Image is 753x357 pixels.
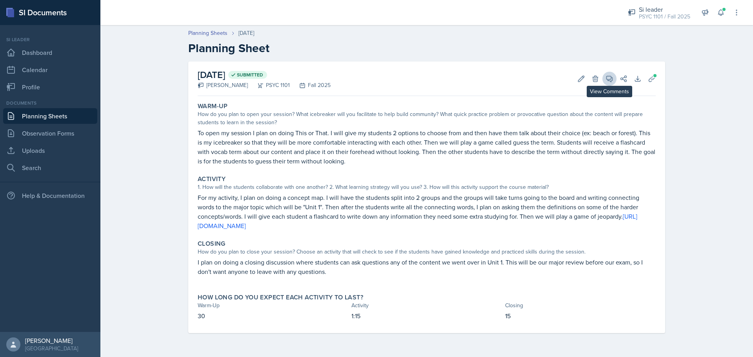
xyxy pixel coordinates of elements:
label: Closing [198,240,226,248]
p: 1:15 [351,311,502,321]
a: Dashboard [3,45,97,60]
button: View Comments [602,72,617,86]
div: Activity [351,301,502,310]
div: PSYC 1101 [248,81,290,89]
div: PSYC 1101 / Fall 2025 [639,13,690,21]
div: How do you plan to open your session? What icebreaker will you facilitate to help build community... [198,110,656,127]
div: Warm-Up [198,301,348,310]
p: 30 [198,311,348,321]
label: Warm-Up [198,102,228,110]
a: Calendar [3,62,97,78]
div: 1. How will the students collaborate with one another? 2. What learning strategy will you use? 3.... [198,183,656,191]
div: Si leader [639,5,690,14]
p: I plan on doing a closing discussion where students can ask questions any of the content we went ... [198,257,656,276]
a: Profile [3,79,97,95]
a: Planning Sheets [3,108,97,124]
div: Fall 2025 [290,81,331,89]
div: [GEOGRAPHIC_DATA] [25,344,78,352]
div: Closing [505,301,656,310]
div: [DATE] [238,29,254,37]
h2: [DATE] [198,68,331,82]
div: Si leader [3,36,97,43]
p: For my activity, I plan on doing a concept map. I will have the students split into 2 groups and ... [198,193,656,230]
a: Search [3,160,97,176]
div: How do you plan to close your session? Choose an activity that will check to see if the students ... [198,248,656,256]
a: Planning Sheets [188,29,227,37]
div: Documents [3,100,97,107]
a: Observation Forms [3,125,97,141]
div: [PERSON_NAME] [198,81,248,89]
div: Help & Documentation [3,188,97,203]
div: [PERSON_NAME] [25,337,78,344]
h2: Planning Sheet [188,41,665,55]
p: To open my session I plan on doing This or That. I will give my students 2 options to choose from... [198,128,656,166]
a: Uploads [3,143,97,158]
span: Submitted [237,72,263,78]
label: Activity [198,175,226,183]
label: How long do you expect each activity to last? [198,294,363,301]
p: 15 [505,311,656,321]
